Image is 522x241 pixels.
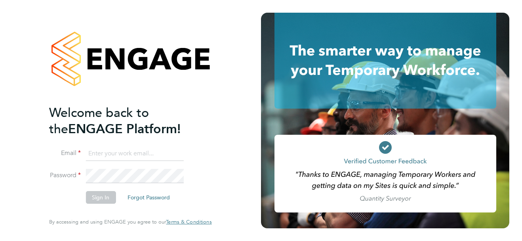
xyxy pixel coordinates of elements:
[121,191,176,204] button: Forgot Password
[49,171,81,180] label: Password
[49,105,149,137] span: Welcome back to the
[86,147,183,161] input: Enter your work email...
[49,149,81,157] label: Email
[49,105,204,137] h2: ENGAGE Platform!
[49,218,211,225] span: By accessing and using ENGAGE you agree to our
[86,191,116,204] button: Sign In
[166,218,211,225] span: Terms & Conditions
[166,219,211,225] a: Terms & Conditions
